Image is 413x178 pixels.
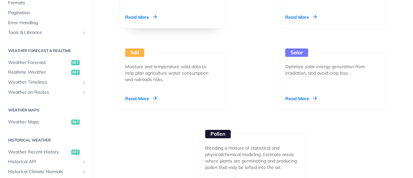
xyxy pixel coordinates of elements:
span: Tools & Libraries [8,29,80,36]
a: Weather Forecastget [5,58,88,68]
a: Weather on RoutesShow subpages for Weather on Routes [5,88,88,97]
div: Read More [285,14,317,20]
h2: Weather Forecast & realtime [5,48,88,54]
div: Blending a mixture of statistical and physical/chemical modeling. Estimate areas where plants are... [205,145,301,171]
a: Realtime Weatherget [5,68,88,77]
button: Show subpages for Historical Climate Normals [81,169,86,174]
a: Tools & LibrariesShow subpages for Tools & Libraries [5,28,88,37]
span: Weather Timelines [8,79,80,86]
span: get [71,60,80,65]
div: Read More [125,95,157,102]
div: Moisture and temperature solid data to help plan agriculture water consumption and railroads risks. [125,63,216,83]
a: Weather TimelinesShow subpages for Weather Timelines [5,78,88,87]
a: Weather Recent Historyget [5,147,88,157]
div: Solar [285,48,308,57]
span: get [71,150,80,155]
span: get [71,120,80,125]
span: Weather Maps [8,119,70,125]
div: Read More [125,14,157,20]
a: Soil Moisture and temperature solid data to help plan agriculture water consumption and railroads... [117,28,229,110]
span: Weather Forecast [8,59,70,66]
a: Historical APIShow subpages for Historical API [5,157,88,167]
h2: Historical Weather [5,137,88,143]
button: Show subpages for Weather on Routes [81,90,86,95]
button: Show subpages for Tools & Libraries [81,30,86,35]
a: Weather Mapsget [5,117,88,127]
span: Realtime Weather [8,69,70,76]
button: Show subpages for Weather Timelines [81,80,86,85]
div: Optimize solar energy generation from irradiation, and avoid crop loss. [285,63,376,76]
span: Error Handling [8,20,86,26]
a: Historical Climate NormalsShow subpages for Historical Climate Normals [5,167,88,177]
span: Pagination [8,10,86,16]
a: Pagination [5,8,88,18]
h2: Weather Maps [5,107,88,113]
a: Error Handling [5,18,88,28]
button: Show subpages for Historical API [81,159,86,164]
div: Read More [285,95,317,102]
div: Soil [125,48,144,57]
span: Historical API [8,159,80,165]
span: get [71,70,80,75]
a: Solar Optimize solar energy generation from irradiation, and avoid crop loss. Read More [277,28,389,110]
span: Weather on Routes [8,89,80,96]
span: Weather Recent History [8,149,70,155]
span: Historical Climate Normals [8,169,80,175]
div: Pollen [205,130,231,138]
